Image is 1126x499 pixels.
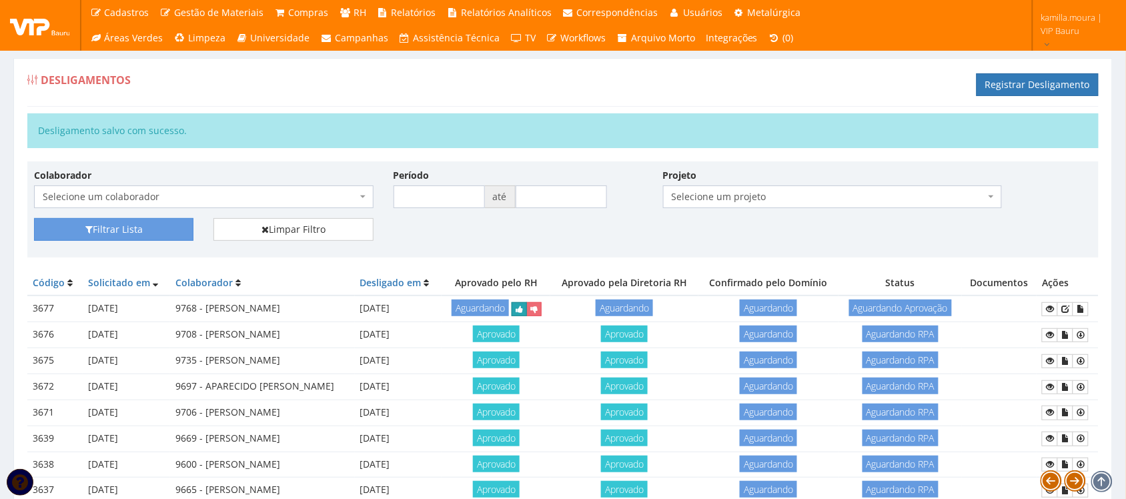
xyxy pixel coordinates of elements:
a: Ficha Devolução EPIS [1073,328,1089,342]
a: Workflows [541,25,612,51]
a: Ficha Devolução EPIS [1073,458,1089,472]
span: Aprovado [601,404,648,420]
td: [DATE] [355,452,442,478]
span: Usuários [683,6,722,19]
a: Campanhas [316,25,394,51]
span: até [485,185,516,208]
img: logo [10,15,70,35]
a: Solicitado em [88,276,150,289]
a: Documentos [1057,458,1073,472]
td: 3671 [27,400,83,426]
a: Registrar Desligamento [977,73,1099,96]
span: (0) [783,31,794,44]
td: [DATE] [83,426,171,452]
span: Gestão de Materiais [174,6,263,19]
span: TV [525,31,536,44]
td: 3675 [27,348,83,374]
td: 9600 - [PERSON_NAME] [170,452,354,478]
th: Documentos [962,271,1037,296]
td: [DATE] [355,348,442,374]
label: Período [394,169,430,182]
span: Selecione um colaborador [34,185,374,208]
span: Universidade [251,31,310,44]
span: Aguardando Aprovação [849,300,952,316]
span: Aprovado [601,378,648,394]
span: Aguardando [740,378,797,394]
span: Aprovado [601,352,648,368]
th: Ações [1037,271,1099,296]
span: Áreas Verdes [105,31,163,44]
span: Correspondências [577,6,658,19]
span: Aprovado [601,456,648,472]
a: Documentos [1057,354,1073,368]
span: Aguardando [740,481,797,498]
span: kamilla.moura | VIP Bauru [1041,11,1109,37]
th: Aprovado pela Diretoria RH [550,271,698,296]
td: 3639 [27,426,83,452]
td: 9768 - [PERSON_NAME] [170,296,354,322]
span: Aguardando [740,404,797,420]
span: Assistência Técnica [414,31,500,44]
span: Aguardando RPA [863,326,939,342]
span: Aguardando [740,456,797,472]
td: [DATE] [355,374,442,400]
span: Compras [289,6,329,19]
a: Ficha Devolução EPIS [1073,406,1089,420]
span: Aguardando [740,352,797,368]
span: Aprovado [473,352,520,368]
a: Código [33,276,65,289]
a: Limpar Filtro [213,218,373,241]
span: Aprovado [473,378,520,394]
td: [DATE] [83,322,171,348]
span: Aguardando [740,430,797,446]
span: Selecione um projeto [663,185,1003,208]
td: [DATE] [83,296,171,322]
span: Integrações [706,31,758,44]
span: Aprovado [473,481,520,498]
div: Desligamento salvo com sucesso. [27,113,1099,148]
span: Aprovado [601,326,648,342]
a: Documentos [1057,432,1073,446]
td: [DATE] [355,400,442,426]
span: Aguardando RPA [863,430,939,446]
span: Aguardando [740,300,797,316]
a: Desligado em [360,276,422,289]
span: Aprovado [473,404,520,420]
th: Confirmado pelo Domínio [698,271,838,296]
span: Aguardando RPA [863,404,939,420]
span: Aprovado [601,430,648,446]
td: 3676 [27,322,83,348]
span: RH [354,6,366,19]
a: Documentos [1057,380,1073,394]
span: Desligamentos [41,73,131,87]
span: Metalúrgica [748,6,801,19]
a: (0) [763,25,799,51]
td: [DATE] [355,426,442,452]
span: Cadastros [105,6,149,19]
th: Status [838,271,962,296]
a: Ficha Devolução EPIS [1073,380,1089,394]
span: Aguardando RPA [863,456,939,472]
td: [DATE] [83,374,171,400]
a: Ficha Devolução EPIS [1073,432,1089,446]
span: Relatórios Analíticos [461,6,552,19]
span: Selecione um colaborador [43,190,357,203]
span: Aprovado [473,430,520,446]
label: Colaborador [34,169,91,182]
a: Universidade [231,25,316,51]
a: Documentos [1073,302,1089,316]
span: Campanhas [335,31,388,44]
span: Aguardando [452,300,509,316]
a: Arquivo Morto [612,25,701,51]
td: 3638 [27,452,83,478]
span: Selecione um projeto [672,190,986,203]
button: Filtrar Lista [34,218,193,241]
span: Aguardando RPA [863,481,939,498]
span: Aguardando [740,326,797,342]
span: Arquivo Morto [631,31,695,44]
td: [DATE] [355,322,442,348]
label: Projeto [663,169,697,182]
td: 9706 - [PERSON_NAME] [170,400,354,426]
a: Colaborador [175,276,233,289]
td: 9735 - [PERSON_NAME] [170,348,354,374]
